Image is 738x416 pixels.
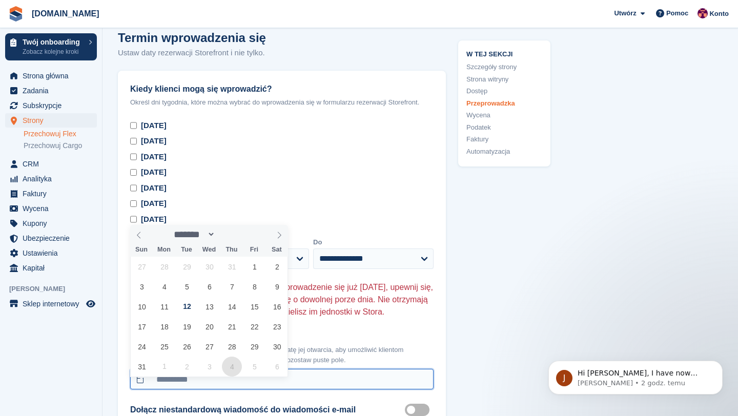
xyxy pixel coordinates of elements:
span: August 22, 2025 [244,317,264,337]
p: Określ dni tygodnia, które można wybrać do wprowadzenia się w formularzu rezerwacji Storefront. [130,97,434,108]
span: August 28, 2025 [222,337,242,357]
span: Wed [198,246,220,253]
span: September 2, 2025 [177,357,197,377]
span: July 30, 2025 [199,257,219,277]
span: August 4, 2025 [154,277,174,297]
a: Szczegóły strony [466,62,542,72]
a: Dostęp [466,86,542,96]
a: menu [5,186,97,201]
span: August 20, 2025 [199,317,219,337]
a: menu [5,172,97,186]
span: Mon [153,246,175,253]
a: Strona witryny [466,74,542,84]
img: stora-icon-8386f47178a22dfd0bd8f6a31ec36ba5ce8667c1dd55bd0f319d3a0aa187defe.svg [8,6,24,22]
span: Analityka [23,172,84,186]
span: Zadania [23,84,84,98]
span: August 9, 2025 [267,277,287,297]
iframe: Intercom notifications wiadomość [533,339,738,411]
span: August 12, 2025 [177,297,197,317]
a: menu [5,297,97,311]
a: Podgląd sklepu [85,298,97,310]
span: Strony [23,113,84,128]
span: September 3, 2025 [199,357,219,377]
label: Do [313,237,434,247]
span: Sun [130,246,153,253]
span: Ubezpieczenie [23,231,84,245]
span: August 6, 2025 [199,277,219,297]
span: [PERSON_NAME] [9,284,102,294]
span: September 5, 2025 [244,357,264,377]
p: Ustaw daty rezerwacji Storefront i nie tylko. [118,47,446,59]
span: Sat [265,246,288,253]
a: menu [5,113,97,128]
span: August 8, 2025 [244,277,264,297]
div: [DATE] [141,182,167,194]
span: August 10, 2025 [132,297,152,317]
span: August 11, 2025 [154,297,174,317]
span: September 1, 2025 [154,357,174,377]
div: [DATE] [141,120,167,132]
div: [DATE] [141,198,167,210]
span: Kapitał [23,261,84,275]
span: September 4, 2025 [222,357,242,377]
span: July 28, 2025 [154,257,174,277]
span: August 14, 2025 [222,297,242,317]
a: Automatyzacja [466,146,542,156]
div: [DATE] [141,151,167,163]
span: Wycena [23,201,84,216]
div: [DATE] [141,214,167,225]
span: CRM [23,157,84,171]
span: August 7, 2025 [222,277,242,297]
span: August 30, 2025 [267,337,287,357]
span: Thu [220,246,243,253]
a: Przeprowadzka [466,98,542,108]
span: July 31, 2025 [222,257,242,277]
span: July 29, 2025 [177,257,197,277]
span: August 23, 2025 [267,317,287,337]
span: August 21, 2025 [222,317,242,337]
a: menu [5,201,97,216]
span: Sklep internetowy [23,297,84,311]
span: July 27, 2025 [132,257,152,277]
a: menu [5,98,97,113]
span: August 25, 2025 [154,337,174,357]
a: menu [5,261,97,275]
span: Subskrypcje [23,98,84,113]
span: September 6, 2025 [267,357,287,377]
span: August 17, 2025 [132,317,152,337]
div: [DATE] [141,167,167,178]
a: Przechowuj Cargo [24,141,97,151]
select: Month [171,229,216,240]
span: Fri [243,246,265,253]
span: August 29, 2025 [244,337,264,357]
span: Utwórz [614,8,636,18]
span: August 3, 2025 [132,277,152,297]
a: menu [5,157,97,171]
span: August 27, 2025 [199,337,219,357]
p: Zobacz kolejne kroki [23,47,84,56]
label: Kiedy klienci mogą się wprowadzić? [130,83,434,95]
div: [DATE] [141,135,167,147]
span: August 1, 2025 [244,257,264,277]
a: menu [5,231,97,245]
span: Kupony [23,216,84,231]
span: Faktury [23,186,84,201]
p: Twój onboarding [23,38,84,46]
span: August 24, 2025 [132,337,152,357]
span: August 2, 2025 [267,257,287,277]
a: Podatek [466,122,542,132]
a: menu [5,246,97,260]
a: Przechowuj Flex [24,129,97,139]
h2: Termin wprowadzenia się [118,29,446,47]
label: Move in mailer custom message on [405,409,434,410]
span: August 26, 2025 [177,337,197,357]
span: August 16, 2025 [267,297,287,317]
span: Strona główna [23,69,84,83]
span: August 31, 2025 [132,357,152,377]
span: Konto [709,9,729,19]
a: menu [5,84,97,98]
span: Ustawienia [23,246,84,260]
